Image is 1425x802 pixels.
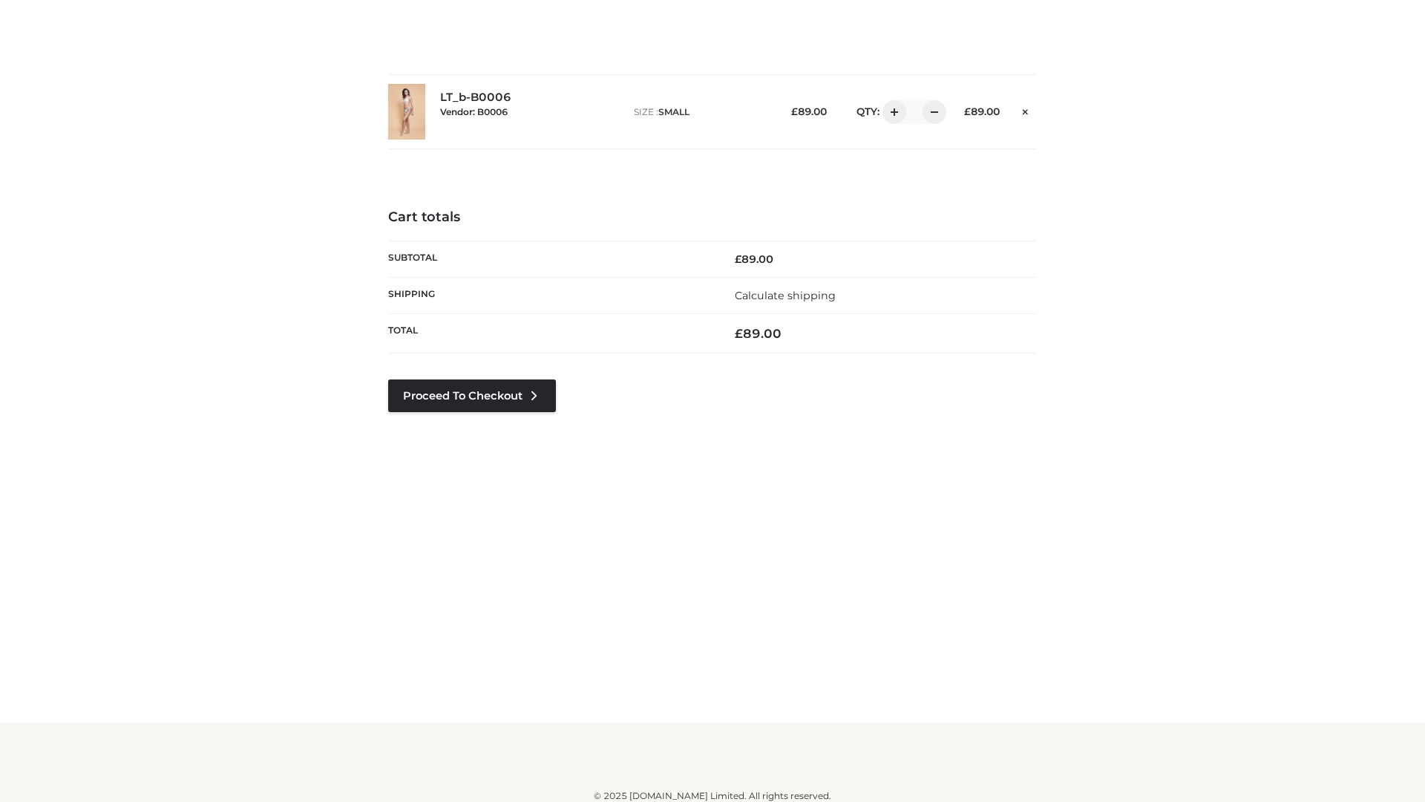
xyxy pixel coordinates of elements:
span: SMALL [658,106,689,117]
th: Subtotal [388,241,712,277]
a: Calculate shipping [735,289,836,302]
a: Remove this item [1015,100,1037,120]
span: £ [735,252,741,266]
div: QTY: [842,100,941,124]
span: £ [791,105,798,117]
span: £ [964,105,971,117]
div: LT_b-B0006 [440,91,619,132]
h4: Cart totals [388,209,1037,226]
th: Shipping [388,277,712,313]
th: Total [388,314,712,353]
bdi: 89.00 [735,326,782,341]
bdi: 89.00 [735,252,773,266]
span: £ [735,326,743,341]
a: Proceed to Checkout [388,379,556,412]
small: Vendor: B0006 [440,106,508,117]
p: size : [634,105,768,119]
bdi: 89.00 [791,105,827,117]
bdi: 89.00 [964,105,1000,117]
